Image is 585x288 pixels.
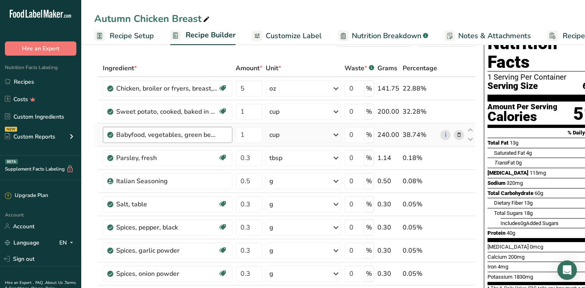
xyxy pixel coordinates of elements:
div: 0.30 [377,223,399,232]
span: Potassium [487,274,513,280]
span: Amount [236,63,262,73]
div: 0.05% [403,269,437,279]
div: 0.05% [403,199,437,209]
span: Calcium [487,254,507,260]
div: 1.14 [377,153,399,163]
div: 32.28% [403,107,437,117]
span: Recipe Builder [186,30,236,41]
span: Saturated Fat [494,150,525,156]
a: Nutrition Breakdown [338,27,428,45]
i: Trans [494,160,507,166]
div: 0.05% [403,246,437,256]
span: 13g [510,140,518,146]
span: Recipe Setup [110,30,154,41]
a: i [440,130,451,140]
div: 200.00 [377,107,399,117]
span: 4mg [498,264,508,270]
span: Includes Added Sugars [500,220,559,226]
span: 18g [524,210,533,216]
span: Unit [266,63,281,73]
span: 200mg [508,254,524,260]
div: Spices, garlic powder [116,246,218,256]
button: Hire an Expert [5,41,76,56]
div: Calories [487,111,557,123]
div: 240.00 [377,130,399,140]
a: Hire an Expert . [5,280,34,286]
div: Sweet potato, cooked, baked in skin, flesh, without salt [116,107,218,117]
span: Dietary Fiber [494,200,523,206]
span: Serving Size [487,81,538,91]
span: Nutrition Breakdown [352,30,421,41]
span: Total Fat [487,140,509,146]
a: Customize Label [252,27,322,45]
div: Parsley, fresh [116,153,218,163]
div: tbsp [269,153,282,163]
div: Italian Seasoning [116,176,218,186]
span: Grams [377,63,397,73]
div: BETA [5,159,18,164]
span: 0mcg [530,244,543,250]
span: 1830mg [514,274,533,280]
div: 38.74% [403,130,437,140]
div: g [269,223,273,232]
span: Percentage [403,63,437,73]
div: 0.05% [403,223,437,232]
div: Amount Per Serving [487,103,557,111]
span: 13g [524,200,533,206]
div: Spices, pepper, black [116,223,218,232]
span: [MEDICAL_DATA] [487,244,529,250]
a: Recipe Builder [170,26,236,45]
div: Chicken, broiler or fryers, breast, skinless, boneless, meat only, raw [116,84,218,93]
div: Open Intercom Messenger [557,260,577,280]
span: [MEDICAL_DATA] [487,170,529,176]
div: cup [269,107,279,117]
a: Language [5,236,39,250]
div: 22.88% [403,84,437,93]
span: Iron [487,264,496,270]
span: 40g [507,230,515,236]
span: Sodium [487,180,505,186]
div: g [269,269,273,279]
div: Autumn Chicken Breast [94,11,211,26]
span: Fat [494,160,515,166]
span: 115mg [530,170,546,176]
span: Total Sugars [494,210,523,216]
span: Notes & Attachments [458,30,531,41]
div: g [269,199,273,209]
div: 0.08% [403,176,437,186]
span: Ingredient [103,63,137,73]
span: 0g [516,160,522,166]
span: Customize Label [266,30,322,41]
div: 0.18% [403,153,437,163]
span: 60g [535,190,543,196]
div: g [269,246,273,256]
a: FAQ . [35,280,45,286]
div: oz [269,84,276,93]
div: 0.50 [377,176,399,186]
div: Babyfood, vegetables, green beans, strained [116,130,218,140]
div: 0.30 [377,269,399,279]
div: 0.30 [377,199,399,209]
div: Waste [344,63,374,73]
div: g [269,176,273,186]
a: Recipe Setup [94,27,154,45]
span: 320mg [507,180,523,186]
div: 141.75 [377,84,399,93]
div: 0.30 [377,246,399,256]
div: Upgrade Plan [5,192,48,200]
span: 4g [526,150,532,156]
div: Salt, table [116,199,218,209]
span: 0g [520,220,526,226]
div: cup [269,130,279,140]
span: Total Carbohydrate [487,190,533,196]
span: Protein [487,230,505,236]
div: Custom Reports [5,132,55,141]
div: Spices, onion powder [116,269,218,279]
div: NEW [5,127,17,132]
div: EN [59,238,76,247]
a: Notes & Attachments [444,27,531,45]
a: About Us . [45,280,65,286]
